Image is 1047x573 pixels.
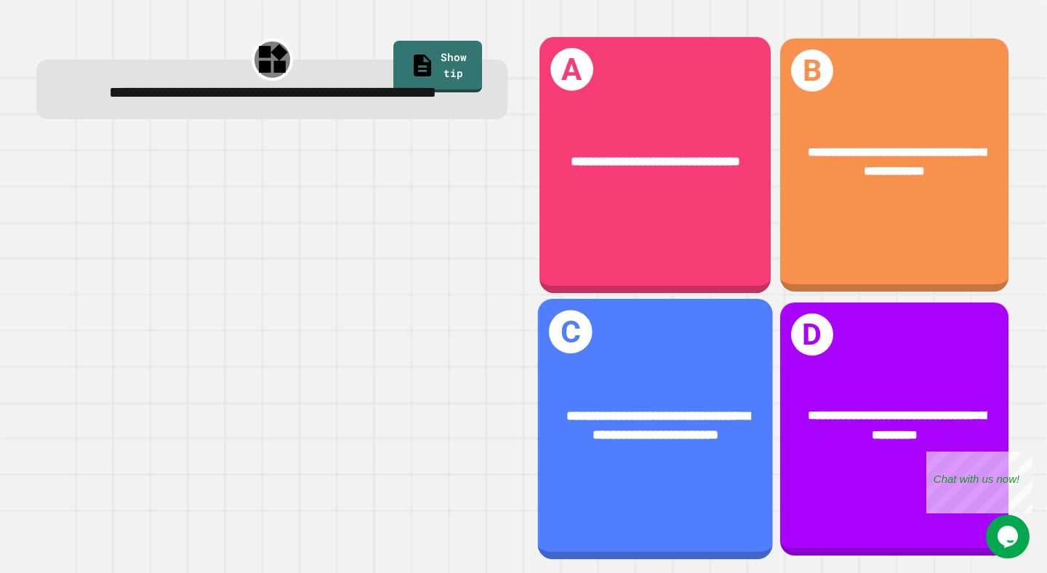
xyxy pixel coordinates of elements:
iframe: chat widget [986,515,1032,558]
iframe: chat widget [926,452,1032,513]
a: Show tip [393,41,482,92]
h1: D [791,313,833,356]
h1: B [791,49,833,92]
h1: A [551,48,594,91]
h1: C [549,310,593,353]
